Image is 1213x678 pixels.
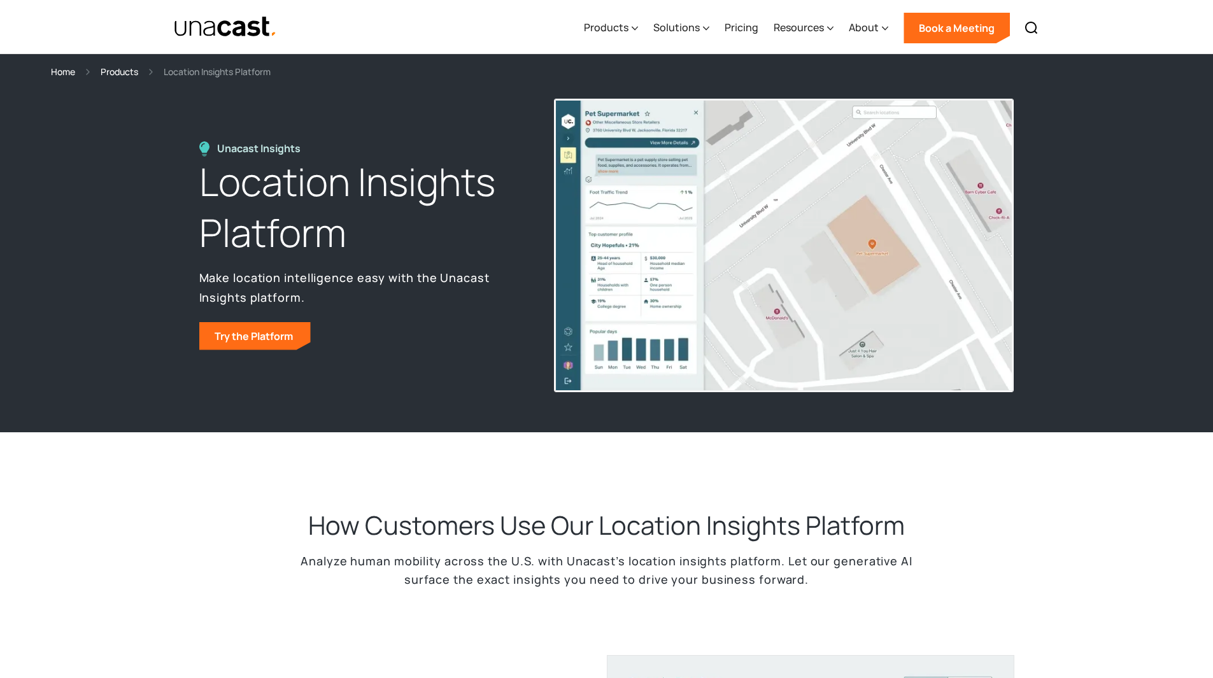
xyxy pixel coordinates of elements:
a: Book a Meeting [904,13,1010,43]
img: Search icon [1024,20,1039,36]
a: Home [51,64,75,79]
p: Make location intelligence easy with the Unacast Insights platform. [199,268,525,306]
p: Analyze human mobility across the U.S. with Unacast’s location insights platform. Let our generat... [288,552,925,589]
div: About [849,20,879,35]
div: Solutions [653,2,709,54]
div: Products [584,20,628,35]
a: home [174,16,278,38]
div: Products [584,2,638,54]
div: About [849,2,888,54]
h2: How Customers Use Our Location Insights Platform [308,509,905,542]
img: Location Insights Platform icon [199,141,209,157]
div: Resources [774,2,833,54]
a: Pricing [725,2,758,54]
h1: Location Insights Platform [199,157,525,258]
div: Solutions [653,20,700,35]
div: Unacast Insights [217,141,307,156]
a: Products [101,64,138,79]
a: Try the Platform [199,322,311,350]
div: Location Insights Platform [164,64,271,79]
img: Unacast text logo [174,16,278,38]
div: Resources [774,20,824,35]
